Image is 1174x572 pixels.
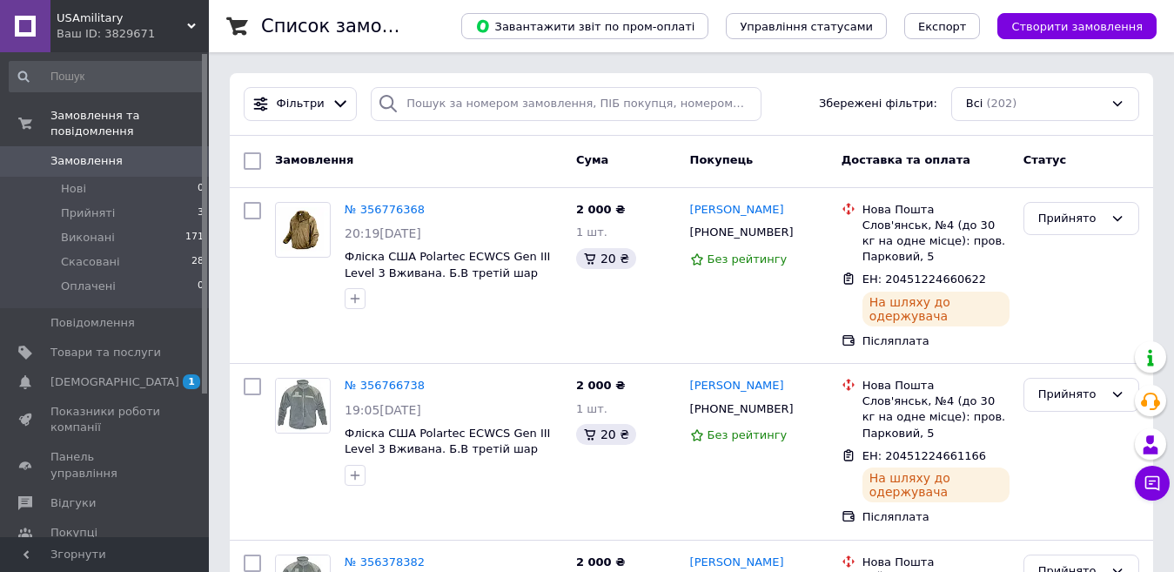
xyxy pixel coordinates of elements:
a: [PERSON_NAME] [690,555,784,571]
a: № 356776368 [345,203,425,216]
span: Виконані [61,230,115,246]
span: Cума [576,153,608,166]
input: Пошук за номером замовлення, ПІБ покупця, номером телефону, Email, номером накладної [371,87,761,121]
span: 1 шт. [576,225,607,239]
span: Доставка та оплата [842,153,970,166]
span: (202) [986,97,1016,110]
span: Відгуки [50,495,96,511]
a: Фото товару [275,378,331,434]
div: Прийнято [1038,210,1104,228]
span: 1 шт. [576,402,607,415]
img: Фото товару [277,379,328,433]
span: 2 000 ₴ [576,379,625,392]
div: [PHONE_NUMBER] [687,221,797,244]
a: [PERSON_NAME] [690,378,784,394]
div: Прийнято [1038,386,1104,404]
span: 3 [198,205,204,221]
span: Всі [966,96,983,112]
div: Слов'янськ, №4 (до 30 кг на одне місце): пров. Парковий, 5 [862,218,1010,266]
span: Без рейтингу [708,252,788,266]
span: Покупці [50,525,97,541]
h1: Список замовлень [261,16,438,37]
span: Панель управління [50,449,161,481]
span: 0 [198,279,204,294]
button: Завантажити звіт по пром-оплаті [461,13,708,39]
span: ЕН: 20451224661166 [862,449,986,462]
span: 20:19[DATE] [345,226,421,240]
button: Експорт [904,13,981,39]
span: Товари та послуги [50,345,161,360]
a: № 356378382 [345,555,425,569]
span: Показники роботи компанії [50,404,161,435]
span: Оплачені [61,279,116,294]
span: Прийняті [61,205,115,221]
span: Замовлення [50,153,123,169]
a: Фліска США Polartec ECWCS Gen III Level 3 Вживана. Б.В третій шар Coyote-Койот M\Regular [345,250,550,295]
a: Фото товару [275,202,331,258]
div: Післяплата [862,333,1010,349]
div: 20 ₴ [576,248,636,269]
span: Замовлення та повідомлення [50,108,209,139]
span: Скасовані [61,254,120,270]
span: 171 [185,230,204,246]
span: Замовлення [275,153,353,166]
span: ЕН: 20451224660622 [862,273,986,286]
span: Експорт [918,20,967,33]
span: Статус [1023,153,1067,166]
span: Фільтри [277,96,325,112]
div: Ваш ID: 3829671 [57,26,209,42]
div: На шляху до одержувача [862,468,1010,502]
span: Управління статусами [740,20,873,33]
span: [DEMOGRAPHIC_DATA] [50,374,179,390]
span: Нові [61,181,86,197]
button: Чат з покупцем [1135,466,1170,501]
span: 0 [198,181,204,197]
div: 20 ₴ [576,424,636,445]
span: Збережені фільтри: [819,96,937,112]
span: 28 [191,254,204,270]
span: Повідомлення [50,315,135,331]
a: Фліска США Polartec ECWCS Gen III Level 3 Вживана. Б.В третій шар Foliage Green L regular [345,427,550,472]
button: Управління статусами [726,13,887,39]
span: Без рейтингу [708,428,788,441]
span: Покупець [690,153,754,166]
div: Слов'янськ, №4 (до 30 кг на одне місце): пров. Парковий, 5 [862,394,1010,441]
a: Створити замовлення [980,19,1157,32]
div: [PHONE_NUMBER] [687,398,797,421]
span: 2 000 ₴ [576,555,625,569]
img: Фото товару [276,207,330,252]
span: USAmilitary [57,10,187,26]
span: Завантажити звіт по пром-оплаті [475,18,694,34]
input: Пошук [9,61,205,92]
button: Створити замовлення [997,13,1157,39]
span: Створити замовлення [1011,20,1143,33]
div: Нова Пошта [862,202,1010,218]
span: 2 000 ₴ [576,203,625,216]
a: [PERSON_NAME] [690,202,784,219]
div: Післяплата [862,509,1010,525]
a: № 356766738 [345,379,425,392]
span: 19:05[DATE] [345,403,421,417]
div: Нова Пошта [862,555,1010,570]
div: На шляху до одержувача [862,292,1010,326]
div: Нова Пошта [862,378,1010,394]
span: 1 [183,374,200,389]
